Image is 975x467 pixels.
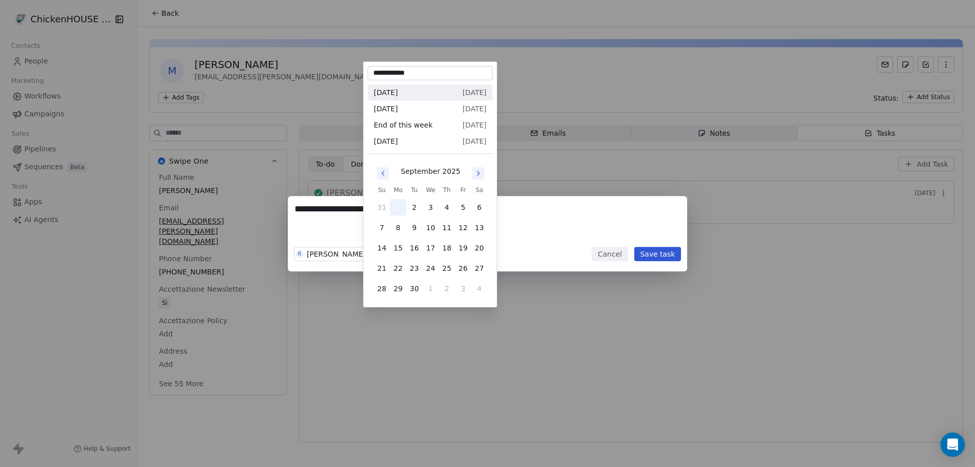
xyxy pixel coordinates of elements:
button: 24 [422,260,439,276]
button: 6 [471,199,487,215]
button: 1 [422,281,439,297]
button: 13 [471,220,487,236]
button: 17 [422,240,439,256]
span: End of this week [374,120,433,130]
th: Tuesday [406,185,422,195]
button: 8 [390,220,406,236]
button: 16 [406,240,422,256]
th: Thursday [439,185,455,195]
span: [DATE] [463,87,486,98]
button: 30 [406,281,422,297]
button: 11 [439,220,455,236]
button: Go to previous month [376,166,390,180]
button: 21 [374,260,390,276]
button: 18 [439,240,455,256]
button: 25 [439,260,455,276]
span: [DATE] [374,104,398,114]
button: 26 [455,260,471,276]
button: Go to next month [471,166,485,180]
button: 15 [390,240,406,256]
th: Wednesday [422,185,439,195]
button: 3 [455,281,471,297]
button: 20 [471,240,487,256]
button: 5 [455,199,471,215]
button: 2 [439,281,455,297]
span: [DATE] [463,136,486,146]
button: 4 [471,281,487,297]
button: 1 [390,199,406,215]
button: 23 [406,260,422,276]
button: 22 [390,260,406,276]
th: Sunday [374,185,390,195]
button: 10 [422,220,439,236]
th: Monday [390,185,406,195]
button: 4 [439,199,455,215]
span: [DATE] [463,104,486,114]
span: [DATE] [374,136,398,146]
button: 12 [455,220,471,236]
button: 2 [406,199,422,215]
button: 29 [390,281,406,297]
button: 3 [422,199,439,215]
span: [DATE] [463,120,486,130]
button: 27 [471,260,487,276]
span: [DATE] [374,87,398,98]
div: September 2025 [401,166,460,177]
button: 9 [406,220,422,236]
button: 28 [374,281,390,297]
th: Saturday [471,185,487,195]
button: 14 [374,240,390,256]
th: Friday [455,185,471,195]
button: 7 [374,220,390,236]
button: 19 [455,240,471,256]
button: 31 [374,199,390,215]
